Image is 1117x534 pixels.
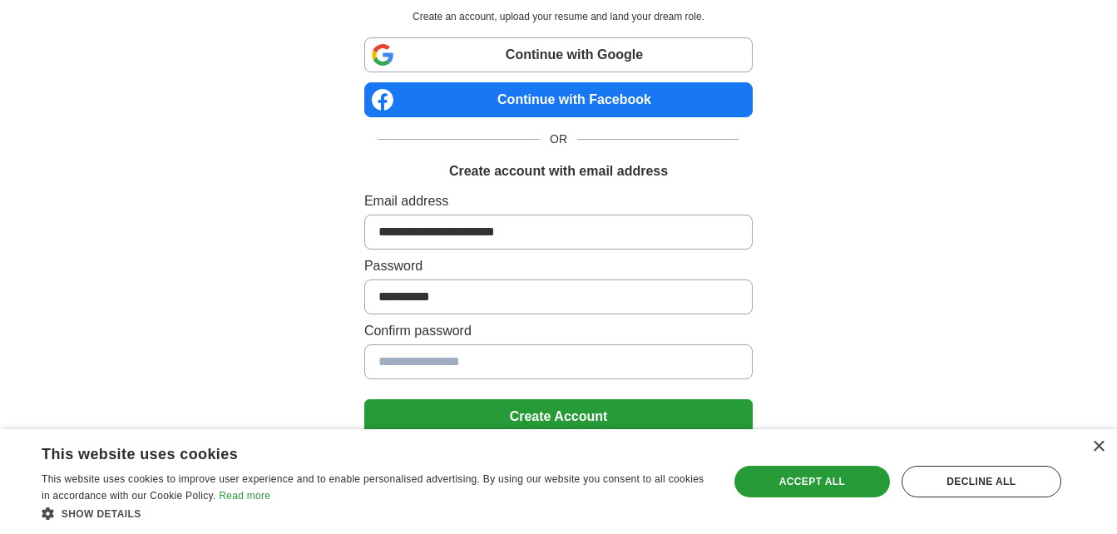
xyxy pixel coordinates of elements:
div: Decline all [902,466,1061,497]
span: OR [540,131,577,148]
span: Show details [62,508,141,520]
label: Password [364,256,753,276]
div: Show details [42,505,708,522]
div: Close [1092,441,1105,453]
label: Email address [364,191,753,211]
p: Create an account, upload your resume and land your dream role. [368,9,749,24]
a: Continue with Google [364,37,753,72]
a: Read more, opens a new window [219,490,270,502]
div: Accept all [734,466,890,497]
button: Create Account [364,399,753,434]
div: This website uses cookies [42,439,666,464]
h1: Create account with email address [449,161,668,181]
span: This website uses cookies to improve user experience and to enable personalised advertising. By u... [42,473,704,502]
a: Continue with Facebook [364,82,753,117]
label: Confirm password [364,321,753,341]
